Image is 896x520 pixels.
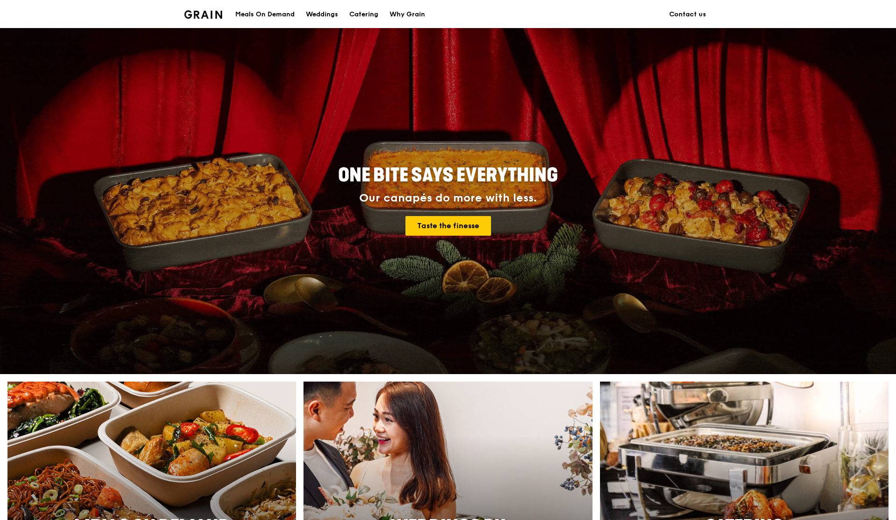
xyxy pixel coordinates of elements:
[664,0,712,29] a: Contact us
[349,0,378,29] div: Catering
[384,0,431,29] a: Why Grain
[390,0,425,29] div: Why Grain
[300,0,344,29] a: Weddings
[306,0,338,29] div: Weddings
[235,0,295,29] div: Meals On Demand
[280,192,616,205] div: Our canapés do more with less.
[338,164,558,187] span: ONE BITE SAYS EVERYTHING
[405,216,491,236] a: Taste the finesse
[344,0,384,29] a: Catering
[184,10,222,19] img: Grain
